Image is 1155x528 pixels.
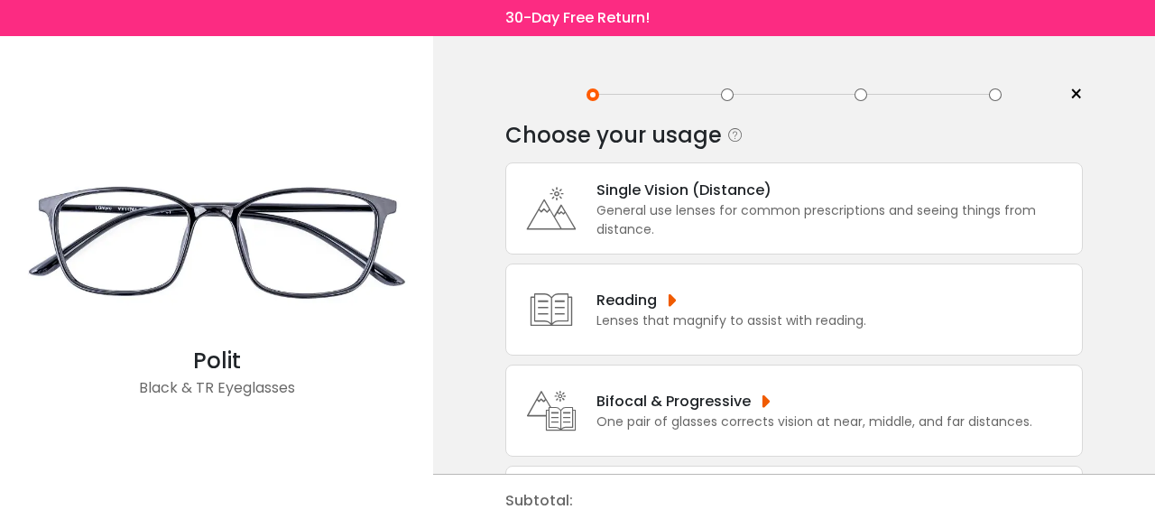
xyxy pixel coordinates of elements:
div: Subtotal: [505,475,582,527]
div: Lenses that magnify to assist with reading. [596,311,866,330]
div: Bifocal & Progressive [596,390,1032,412]
div: Reading [596,289,866,311]
div: One pair of glasses corrects vision at near, middle, and far distances. [596,412,1032,431]
div: Single Vision (Distance) [596,179,1073,201]
div: General use lenses for common prescriptions and seeing things from distance. [596,201,1073,239]
span: × [1069,81,1083,108]
a: × [1056,81,1083,108]
img: Black Polit - TR Eyeglasses [9,137,424,345]
div: Black & TR Eyeglasses [9,377,424,413]
div: Choose your usage [505,117,722,153]
div: Polit [9,345,424,377]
